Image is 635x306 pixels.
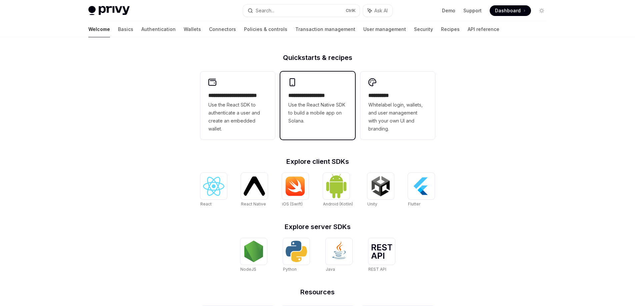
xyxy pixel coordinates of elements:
[244,176,265,195] img: React Native
[88,6,130,15] img: light logo
[240,238,267,273] a: NodeJSNodeJS
[141,21,176,37] a: Authentication
[283,267,297,272] span: Python
[536,5,547,16] button: Toggle dark mode
[441,21,460,37] a: Recipes
[241,173,268,207] a: React NativeReact Native
[360,72,435,140] a: **** *****Whitelabel login, wallets, and user management with your own UI and branding.
[346,8,356,13] span: Ctrl K
[288,101,347,125] span: Use the React Native SDK to build a mobile app on Solana.
[363,5,392,17] button: Ask AI
[200,54,435,61] h2: Quickstarts & recipes
[367,173,394,207] a: UnityUnity
[243,241,264,262] img: NodeJS
[88,21,110,37] a: Welcome
[414,21,433,37] a: Security
[209,21,236,37] a: Connectors
[283,238,310,273] a: PythonPython
[240,267,256,272] span: NodeJS
[326,173,347,198] img: Android (Kotlin)
[408,201,420,206] span: Flutter
[295,21,355,37] a: Transaction management
[374,7,388,14] span: Ask AI
[200,289,435,295] h2: Resources
[490,5,531,16] a: Dashboard
[371,244,392,259] img: REST API
[241,201,266,206] span: React Native
[442,7,455,14] a: Demo
[411,175,432,197] img: Flutter
[363,21,406,37] a: User management
[468,21,499,37] a: API reference
[280,72,355,140] a: **** **** **** ***Use the React Native SDK to build a mobile app on Solana.
[184,21,201,37] a: Wallets
[200,201,212,206] span: React
[323,201,353,206] span: Android (Kotlin)
[326,238,352,273] a: JavaJava
[200,158,435,165] h2: Explore client SDKs
[282,173,309,207] a: iOS (Swift)iOS (Swift)
[208,101,267,133] span: Use the React SDK to authenticate a user and create an embedded wallet.
[244,21,287,37] a: Policies & controls
[118,21,133,37] a: Basics
[367,201,377,206] span: Unity
[326,267,335,272] span: Java
[370,175,391,197] img: Unity
[286,241,307,262] img: Python
[368,267,386,272] span: REST API
[200,173,227,207] a: ReactReact
[282,201,303,206] span: iOS (Swift)
[243,5,360,17] button: Search...CtrlK
[408,173,435,207] a: FlutterFlutter
[200,223,435,230] h2: Explore server SDKs
[368,101,427,133] span: Whitelabel login, wallets, and user management with your own UI and branding.
[463,7,482,14] a: Support
[323,173,353,207] a: Android (Kotlin)Android (Kotlin)
[285,176,306,196] img: iOS (Swift)
[368,238,395,273] a: REST APIREST API
[203,177,224,196] img: React
[495,7,521,14] span: Dashboard
[328,241,350,262] img: Java
[256,7,274,15] div: Search...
